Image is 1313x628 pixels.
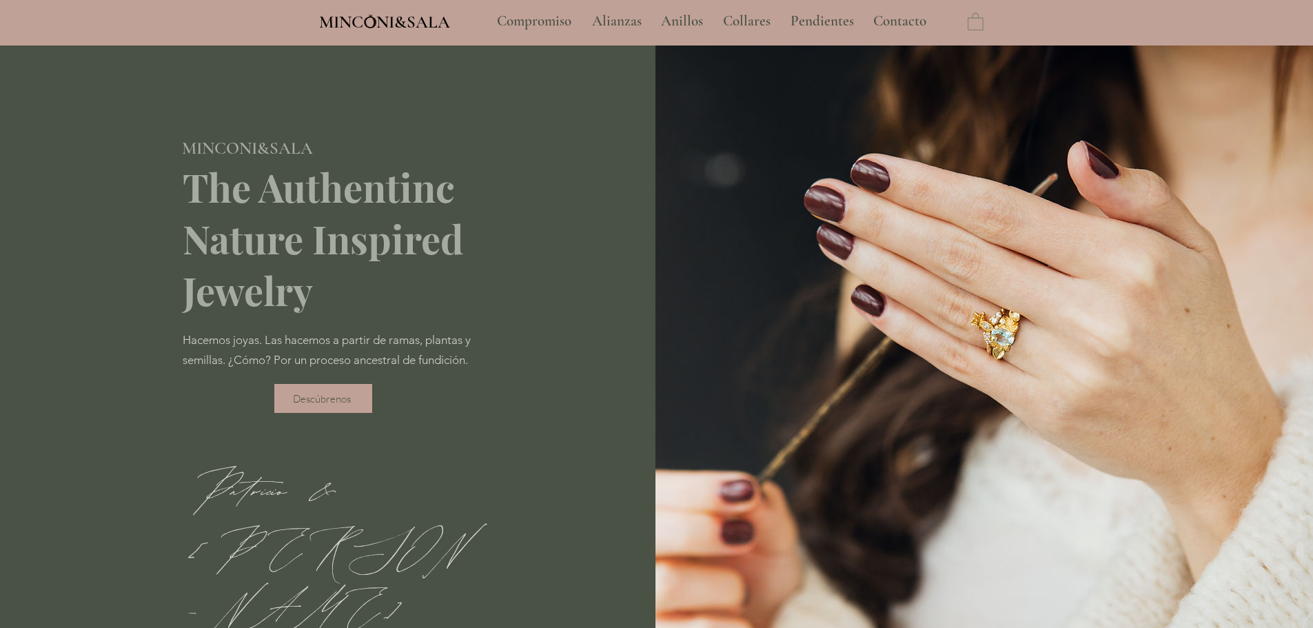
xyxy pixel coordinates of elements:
[713,4,780,39] a: Collares
[866,4,933,39] p: Contacto
[784,4,861,39] p: Pendientes
[183,161,463,316] span: The Authentinc Nature Inspired Jewelry
[182,138,313,159] span: MINCONI&SALA
[582,4,651,39] a: Alianzas
[863,4,937,39] a: Contacto
[274,384,372,413] a: Descúbrenos
[183,333,471,367] span: Hacemos joyas. Las hacemos a partir de ramas, plantas y semillas. ¿Cómo? Por un proceso ancestral...
[716,4,777,39] p: Collares
[319,12,450,32] span: MINCONI&SALA
[293,392,351,405] span: Descúbrenos
[654,4,710,39] p: Anillos
[780,4,863,39] a: Pendientes
[651,4,713,39] a: Anillos
[365,14,376,28] img: Minconi Sala
[319,9,450,32] a: MINCONI&SALA
[182,135,313,158] a: MINCONI&SALA
[490,4,578,39] p: Compromiso
[487,4,582,39] a: Compromiso
[585,4,649,39] p: Alianzas
[460,4,964,39] nav: Sitio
